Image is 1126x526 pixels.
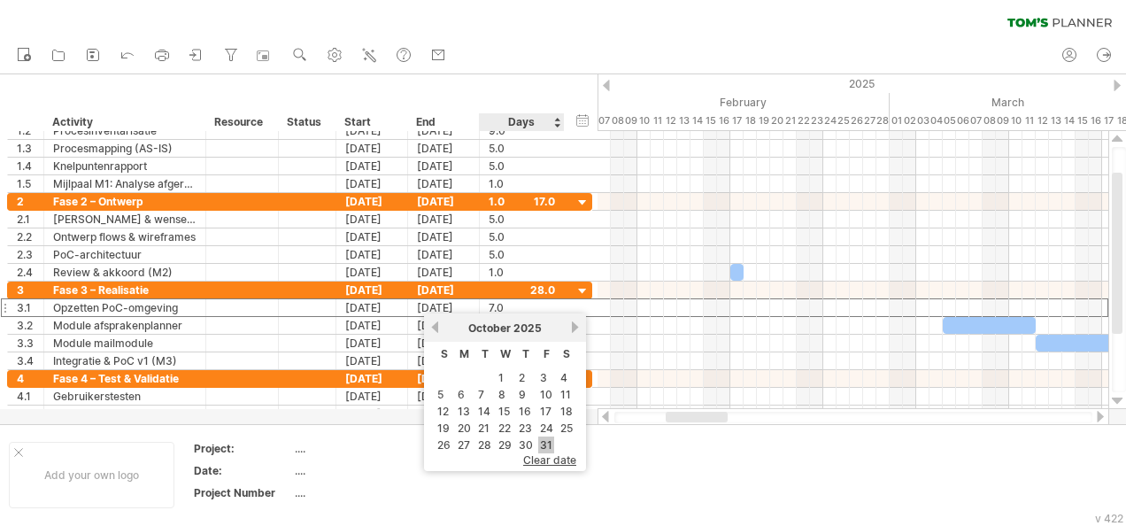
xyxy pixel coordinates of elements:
[850,112,863,130] div: Wednesday, 26 February 2025
[489,211,555,228] div: 5.0
[336,211,408,228] div: [DATE]
[336,370,408,387] div: [DATE]
[52,113,196,131] div: Activity
[1095,512,1123,525] div: v 422
[408,211,480,228] div: [DATE]
[468,321,511,335] span: October
[408,158,480,174] div: [DATE]
[823,112,837,130] div: Monday, 24 February 2025
[690,112,704,130] div: Friday, 14 February 2025
[489,158,555,174] div: 5.0
[194,485,291,500] div: Project Number
[436,437,452,453] a: 26
[538,369,549,386] a: 3
[1089,112,1102,130] div: Sunday, 16 March 2025
[637,112,651,130] div: Monday, 10 February 2025
[1102,112,1115,130] div: Monday, 17 March 2025
[17,246,43,263] div: 2.3
[770,112,783,130] div: Thursday, 20 February 2025
[53,388,197,405] div: Gebruikerstesten
[1049,112,1062,130] div: Thursday, 13 March 2025
[837,112,850,130] div: Tuesday, 25 February 2025
[408,282,480,298] div: [DATE]
[336,406,408,422] div: [DATE]
[704,112,717,130] div: Saturday, 15 February 2025
[489,299,555,316] div: 7.0
[336,228,408,245] div: [DATE]
[456,403,472,420] a: 13
[214,113,268,131] div: Resource
[295,463,443,478] div: ....
[53,211,197,228] div: [PERSON_NAME] & wensen opstellen
[513,321,542,335] span: 2025
[336,193,408,210] div: [DATE]
[783,112,797,130] div: Friday, 21 February 2025
[476,386,486,403] a: 7
[336,335,408,352] div: [DATE]
[559,403,575,420] a: 18
[336,299,408,316] div: [DATE]
[730,112,744,130] div: Monday, 17 February 2025
[559,386,573,403] a: 11
[53,140,197,157] div: Procesmapping (AS-IS)
[408,388,480,405] div: [DATE]
[194,463,291,478] div: Date:
[17,388,43,405] div: 4.1
[1022,112,1036,130] div: Tuesday, 11 March 2025
[17,282,43,298] div: 3
[903,112,916,130] div: Sunday, 2 March 2025
[517,437,535,453] a: 30
[476,420,491,437] a: 21
[456,420,473,437] a: 20
[568,321,582,334] a: next
[17,264,43,281] div: 2.4
[53,158,197,174] div: Knelpuntenrapport
[611,112,624,130] div: Saturday, 8 February 2025
[1062,112,1076,130] div: Friday, 14 March 2025
[17,335,43,352] div: 3.3
[53,264,197,281] div: Review & akkoord (M2)
[436,403,451,420] a: 12
[497,386,507,403] a: 8
[664,112,677,130] div: Wednesday, 12 February 2025
[500,347,511,360] span: Wednesday
[408,264,480,281] div: [DATE]
[624,112,637,130] div: Sunday, 9 February 2025
[336,317,408,334] div: [DATE]
[544,347,550,360] span: Friday
[295,485,443,500] div: ....
[53,246,197,263] div: PoC-architectuur
[408,370,480,387] div: [DATE]
[459,347,469,360] span: Monday
[336,388,408,405] div: [DATE]
[523,453,576,467] span: clear date
[408,406,480,422] div: [DATE]
[436,420,451,437] a: 19
[436,386,445,403] a: 5
[408,335,480,352] div: [DATE]
[497,437,513,453] a: 29
[336,352,408,369] div: [DATE]
[17,406,43,422] div: 4.2
[497,420,513,437] a: 22
[563,347,570,360] span: Saturday
[489,228,555,245] div: 5.0
[717,112,730,130] div: Sunday, 16 February 2025
[651,112,664,130] div: Tuesday, 11 February 2025
[476,403,492,420] a: 14
[538,386,554,403] a: 10
[598,112,611,130] div: Friday, 7 February 2025
[522,347,529,360] span: Thursday
[336,246,408,263] div: [DATE]
[876,112,890,130] div: Friday, 28 February 2025
[17,317,43,334] div: 3.2
[408,352,480,369] div: [DATE]
[757,112,770,130] div: Wednesday, 19 February 2025
[517,386,528,403] a: 9
[517,420,534,437] a: 23
[53,406,197,422] div: Feedback verwerken
[344,113,397,131] div: Start
[797,112,810,130] div: Saturday, 22 February 2025
[559,369,569,386] a: 4
[996,112,1009,130] div: Sunday, 9 March 2025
